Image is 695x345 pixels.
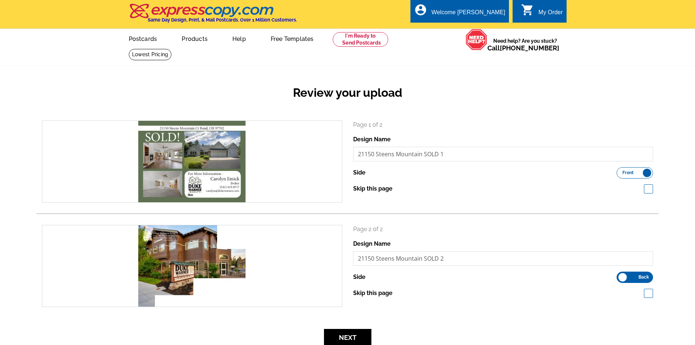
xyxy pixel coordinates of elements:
span: Call [487,44,559,52]
h4: Same Day Design, Print, & Mail Postcards. Over 1 Million Customers. [148,17,297,23]
label: Side [353,168,366,177]
span: Front [622,171,634,175]
span: Need help? Are you stuck? [487,37,563,52]
span: Back [638,275,649,279]
input: File Name [353,251,653,266]
label: Design Name [353,135,391,144]
a: Products [170,30,219,47]
a: Free Templates [259,30,325,47]
a: shopping_cart My Order [521,8,563,17]
a: Help [221,30,258,47]
a: Postcards [117,30,169,47]
label: Skip this page [353,184,393,193]
label: Design Name [353,239,391,248]
a: [PHONE_NUMBER] [500,44,559,52]
label: Side [353,273,366,281]
h2: Review your upload [36,86,659,100]
input: File Name [353,147,653,161]
a: Same Day Design, Print, & Mail Postcards. Over 1 Million Customers. [129,9,297,23]
p: Page 2 of 2 [353,225,653,234]
label: Skip this page [353,289,393,298]
img: help [466,29,487,50]
div: My Order [538,9,563,19]
p: Page 1 of 2 [353,120,653,129]
div: Welcome [PERSON_NAME] [432,9,505,19]
i: shopping_cart [521,3,534,16]
i: account_circle [414,3,427,16]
